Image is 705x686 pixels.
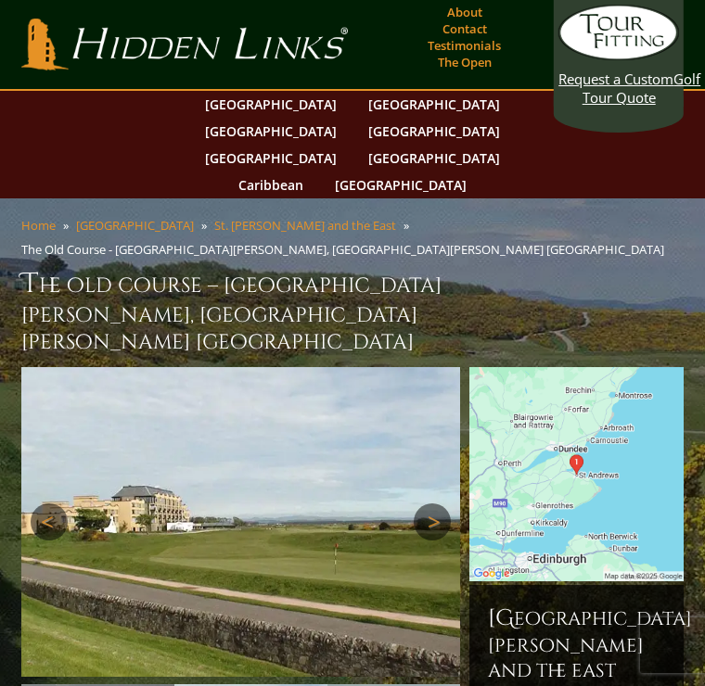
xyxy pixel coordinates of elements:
img: Google Map of St Andrews Links, St Andrews, United Kingdom [469,367,684,581]
li: The Old Course - [GEOGRAPHIC_DATA][PERSON_NAME], [GEOGRAPHIC_DATA][PERSON_NAME] [GEOGRAPHIC_DATA] [21,241,672,258]
a: Testimonials [423,32,506,58]
a: Request a CustomGolf Tour Quote [558,5,679,107]
a: [GEOGRAPHIC_DATA] [196,118,346,145]
a: Caribbean [229,171,313,198]
a: Home [21,217,56,234]
a: St. [PERSON_NAME] and the East [214,217,396,234]
a: [GEOGRAPHIC_DATA] [359,145,509,171]
a: [GEOGRAPHIC_DATA] [326,171,476,198]
a: [GEOGRAPHIC_DATA] [359,91,509,118]
a: [GEOGRAPHIC_DATA] [196,91,346,118]
span: Request a Custom [558,70,673,88]
a: The Open [433,49,496,75]
a: [GEOGRAPHIC_DATA] [76,217,194,234]
a: Contact [438,16,492,42]
a: Previous [31,503,68,540]
a: [GEOGRAPHIC_DATA] [359,118,509,145]
a: Next [414,503,451,540]
a: [GEOGRAPHIC_DATA] [196,145,346,171]
h1: The Old Course – [GEOGRAPHIC_DATA][PERSON_NAME], [GEOGRAPHIC_DATA][PERSON_NAME] [GEOGRAPHIC_DATA] [21,265,684,356]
